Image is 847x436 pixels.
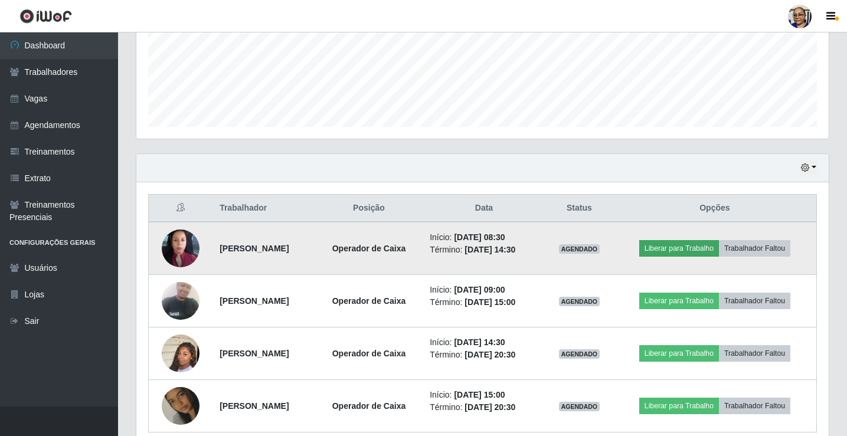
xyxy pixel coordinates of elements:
span: AGENDADO [559,297,600,306]
time: [DATE] 20:30 [465,402,515,412]
li: Início: [430,336,538,349]
button: Trabalhador Faltou [719,345,790,362]
li: Término: [430,244,538,256]
button: Liberar para Trabalho [639,398,719,414]
li: Início: [430,284,538,296]
button: Liberar para Trabalho [639,345,719,362]
time: [DATE] 08:30 [454,232,505,242]
button: Trabalhador Faltou [719,240,790,257]
img: 1724608563724.jpeg [162,276,200,326]
time: [DATE] 20:30 [465,350,515,359]
li: Início: [430,389,538,401]
strong: [PERSON_NAME] [220,296,289,306]
time: [DATE] 09:00 [454,285,505,294]
li: Término: [430,349,538,361]
strong: Operador de Caixa [332,244,406,253]
span: AGENDADO [559,244,600,254]
span: AGENDADO [559,349,600,359]
button: Trabalhador Faltou [719,293,790,309]
strong: Operador de Caixa [332,296,406,306]
time: [DATE] 15:00 [465,297,515,307]
li: Término: [430,401,538,414]
button: Liberar para Trabalho [639,240,719,257]
th: Posição [315,195,423,222]
img: 1724447097155.jpeg [162,206,200,290]
strong: [PERSON_NAME] [220,401,289,411]
button: Liberar para Trabalho [639,293,719,309]
span: AGENDADO [559,402,600,411]
th: Data [423,195,545,222]
li: Término: [430,296,538,309]
img: CoreUI Logo [19,9,72,24]
img: 1745635313698.jpeg [162,320,200,387]
li: Início: [430,231,538,244]
th: Status [545,195,613,222]
strong: Operador de Caixa [332,401,406,411]
th: Trabalhador [212,195,315,222]
time: [DATE] 14:30 [465,245,515,254]
strong: [PERSON_NAME] [220,349,289,358]
button: Trabalhador Faltou [719,398,790,414]
th: Opções [613,195,817,222]
time: [DATE] 15:00 [454,390,505,399]
strong: [PERSON_NAME] [220,244,289,253]
time: [DATE] 14:30 [454,337,505,347]
strong: Operador de Caixa [332,349,406,358]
